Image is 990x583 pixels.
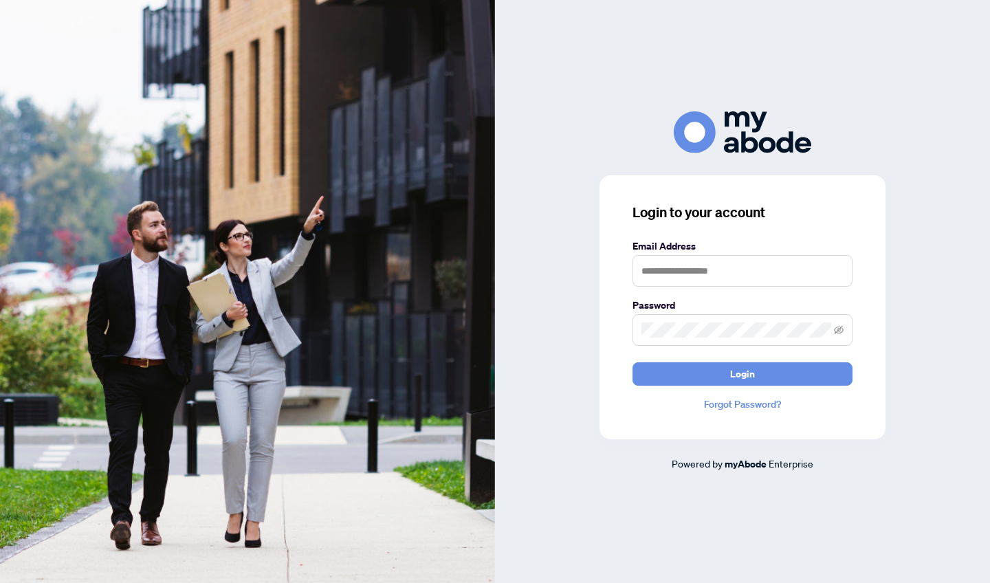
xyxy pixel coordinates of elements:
[632,203,852,222] h3: Login to your account
[632,298,852,313] label: Password
[632,397,852,412] a: Forgot Password?
[672,457,723,470] span: Powered by
[769,457,813,470] span: Enterprise
[725,456,767,472] a: myAbode
[834,325,844,335] span: eye-invisible
[674,111,811,153] img: ma-logo
[730,363,755,385] span: Login
[632,362,852,386] button: Login
[632,239,852,254] label: Email Address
